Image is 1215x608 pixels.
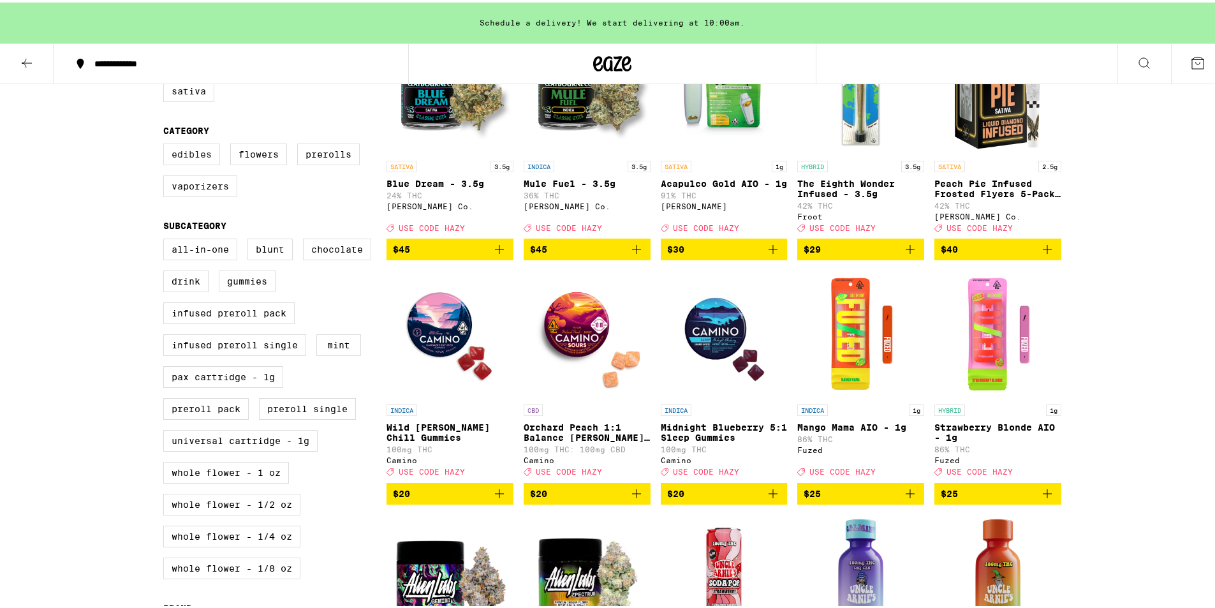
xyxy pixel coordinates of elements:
[524,454,651,462] div: Camino
[661,158,691,170] p: SATIVA
[797,199,924,207] p: 42% THC
[797,176,924,196] p: The Eighth Wonder Infused - 3.5g
[163,173,237,195] label: Vaporizers
[387,24,513,236] a: Open page for Blue Dream - 3.5g from Claybourne Co.
[934,402,965,413] p: HYBRID
[399,466,465,474] span: USE CODE HAZY
[797,420,924,430] p: Mango Mama AIO - 1g
[163,523,300,545] label: Whole Flower - 1/4 oz
[163,218,226,228] legend: Subcategory
[661,24,788,236] a: Open page for Acapulco Gold AIO - 1g from Jeeter
[524,402,543,413] p: CBD
[673,221,739,230] span: USE CODE HAZY
[163,555,300,577] label: Whole Flower - 1/8 oz
[259,396,356,417] label: Preroll Single
[934,24,1061,236] a: Open page for Peach Pie Infused Frosted Flyers 5-Pack - 2.5g from Claybourne Co.
[934,236,1061,258] button: Add to bag
[934,176,1061,196] p: Peach Pie Infused Frosted Flyers 5-Pack - 2.5g
[387,268,513,396] img: Camino - Wild Berry Chill Gummies
[661,420,788,440] p: Midnight Blueberry 5:1 Sleep Gummies
[946,221,1013,230] span: USE CODE HAZY
[797,443,924,452] div: Fuzed
[536,466,602,474] span: USE CODE HAZY
[661,236,788,258] button: Add to bag
[524,24,651,236] a: Open page for Mule Fuel - 3.5g from Claybourne Co.
[901,158,924,170] p: 3.5g
[797,480,924,502] button: Add to bag
[230,141,287,163] label: Flowers
[673,466,739,474] span: USE CODE HAZY
[530,486,547,496] span: $20
[934,24,1061,152] img: Claybourne Co. - Peach Pie Infused Frosted Flyers 5-Pack - 2.5g
[809,466,876,474] span: USE CODE HAZY
[934,454,1061,462] div: Fuzed
[387,480,513,502] button: Add to bag
[934,210,1061,218] div: [PERSON_NAME] Co.
[797,268,924,480] a: Open page for Mango Mama AIO - 1g from Fuzed
[797,210,924,218] div: Froot
[247,236,293,258] label: Blunt
[934,268,1061,396] img: Fuzed - Strawberry Blonde AIO - 1g
[661,443,788,451] p: 100mg THC
[797,402,828,413] p: INDICA
[163,236,237,258] label: All-In-One
[661,24,788,152] img: Jeeter - Acapulco Gold AIO - 1g
[163,268,209,290] label: Drink
[941,242,958,252] span: $40
[524,158,554,170] p: INDICA
[297,141,360,163] label: Prerolls
[661,268,788,480] a: Open page for Midnight Blueberry 5:1 Sleep Gummies from Camino
[163,141,220,163] label: Edibles
[661,200,788,208] div: [PERSON_NAME]
[797,158,828,170] p: HYBRID
[797,24,924,152] img: Froot - The Eighth Wonder Infused - 3.5g
[804,242,821,252] span: $29
[661,402,691,413] p: INDICA
[809,221,876,230] span: USE CODE HAZY
[303,236,371,258] label: Chocolate
[909,402,924,413] p: 1g
[934,268,1061,480] a: Open page for Strawberry Blonde AIO - 1g from Fuzed
[667,242,684,252] span: $30
[934,480,1061,502] button: Add to bag
[163,332,306,353] label: Infused Preroll Single
[387,176,513,186] p: Blue Dream - 3.5g
[804,486,821,496] span: $25
[934,443,1061,451] p: 86% THC
[946,466,1013,474] span: USE CODE HAZY
[667,486,684,496] span: $20
[163,123,209,133] legend: Category
[1046,402,1061,413] p: 1g
[163,300,295,322] label: Infused Preroll Pack
[316,332,361,353] label: Mint
[387,24,513,152] img: Claybourne Co. - Blue Dream - 3.5g
[163,491,300,513] label: Whole Flower - 1/2 oz
[661,454,788,462] div: Camino
[934,158,965,170] p: SATIVA
[661,268,788,396] img: Camino - Midnight Blueberry 5:1 Sleep Gummies
[524,443,651,451] p: 100mg THC: 100mg CBD
[661,176,788,186] p: Acapulco Gold AIO - 1g
[1038,158,1061,170] p: 2.5g
[524,24,651,152] img: Claybourne Co. - Mule Fuel - 3.5g
[628,158,651,170] p: 3.5g
[387,420,513,440] p: Wild [PERSON_NAME] Chill Gummies
[387,236,513,258] button: Add to bag
[934,199,1061,207] p: 42% THC
[387,443,513,451] p: 100mg THC
[387,268,513,480] a: Open page for Wild Berry Chill Gummies from Camino
[490,158,513,170] p: 3.5g
[934,420,1061,440] p: Strawberry Blonde AIO - 1g
[524,480,651,502] button: Add to bag
[524,236,651,258] button: Add to bag
[524,189,651,197] p: 36% THC
[163,78,214,100] label: Sativa
[661,480,788,502] button: Add to bag
[387,189,513,197] p: 24% THC
[524,268,651,480] a: Open page for Orchard Peach 1:1 Balance Sours Gummies from Camino
[387,402,417,413] p: INDICA
[387,200,513,208] div: [PERSON_NAME] Co.
[536,221,602,230] span: USE CODE HAZY
[387,158,417,170] p: SATIVA
[530,242,547,252] span: $45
